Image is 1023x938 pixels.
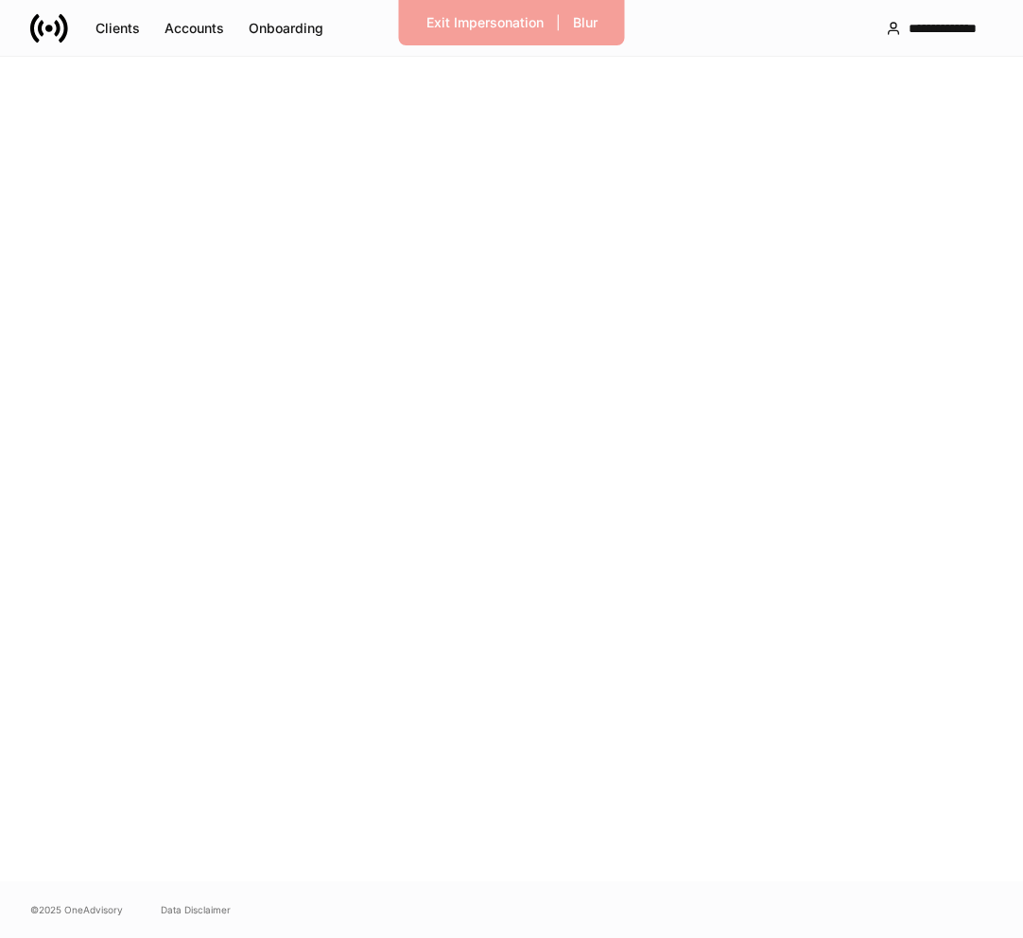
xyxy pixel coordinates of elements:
[161,902,231,917] a: Data Disclaimer
[30,902,123,917] span: © 2025 OneAdvisory
[236,13,336,43] button: Onboarding
[426,13,544,32] div: Exit Impersonation
[95,19,140,38] div: Clients
[152,13,236,43] button: Accounts
[573,13,598,32] div: Blur
[561,8,610,38] button: Blur
[165,19,224,38] div: Accounts
[83,13,152,43] button: Clients
[414,8,556,38] button: Exit Impersonation
[249,19,323,38] div: Onboarding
